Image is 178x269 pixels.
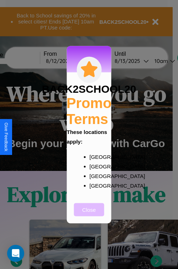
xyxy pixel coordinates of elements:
[7,245,24,262] div: Open Intercom Messenger
[89,181,103,190] p: [GEOGRAPHIC_DATA]
[42,83,136,95] h3: BACK2SCHOOL20
[89,152,103,161] p: [GEOGRAPHIC_DATA]
[67,129,107,144] b: These locations apply:
[74,203,104,216] button: Close
[4,123,9,151] div: Give Feedback
[89,171,103,181] p: [GEOGRAPHIC_DATA]
[89,161,103,171] p: [GEOGRAPHIC_DATA]
[67,95,112,127] h2: Promo Terms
